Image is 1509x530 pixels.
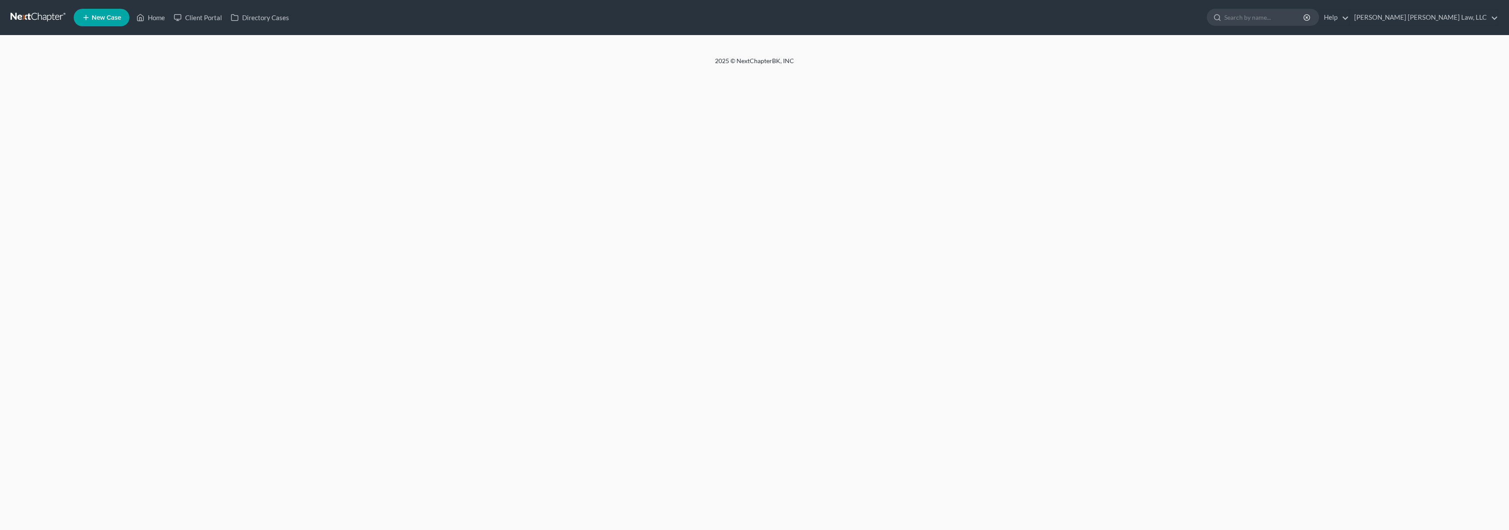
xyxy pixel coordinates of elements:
[226,10,293,25] a: Directory Cases
[92,14,121,21] span: New Case
[169,10,226,25] a: Client Portal
[132,10,169,25] a: Home
[1350,10,1498,25] a: [PERSON_NAME] [PERSON_NAME] Law, LLC
[504,57,1005,72] div: 2025 © NextChapterBK, INC
[1224,9,1305,25] input: Search by name...
[1319,10,1349,25] a: Help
